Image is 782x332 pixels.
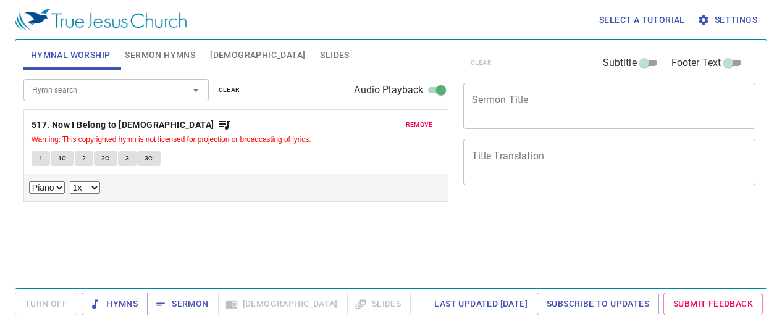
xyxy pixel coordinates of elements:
[211,83,248,98] button: clear
[603,56,637,70] span: Subtitle
[32,151,50,166] button: 1
[29,181,65,194] select: Select Track
[147,293,218,315] button: Sermon
[157,296,208,312] span: Sermon
[398,117,440,132] button: remove
[210,48,305,63] span: [DEMOGRAPHIC_DATA]
[187,81,204,99] button: Open
[101,153,110,164] span: 2C
[695,9,762,31] button: Settings
[118,151,137,166] button: 3
[58,153,67,164] span: 1C
[429,293,532,315] a: Last updated [DATE]
[82,153,86,164] span: 2
[137,151,161,166] button: 3C
[15,9,187,31] img: True Jesus Church
[700,12,757,28] span: Settings
[671,56,721,70] span: Footer Text
[51,151,74,166] button: 1C
[39,153,43,164] span: 1
[599,12,685,28] span: Select a tutorial
[75,151,93,166] button: 2
[32,117,232,133] button: 517. Now I Belong to [DEMOGRAPHIC_DATA]
[663,293,763,315] a: Submit Feedback
[458,198,699,297] iframe: from-child
[125,48,195,63] span: Sermon Hymns
[354,83,423,98] span: Audio Playback
[594,9,690,31] button: Select a tutorial
[537,293,659,315] a: Subscribe to Updates
[406,119,433,130] span: remove
[125,153,129,164] span: 3
[70,181,100,194] select: Playback Rate
[31,48,111,63] span: Hymnal Worship
[673,296,753,312] span: Submit Feedback
[219,85,240,96] span: clear
[32,117,214,133] b: 517. Now I Belong to [DEMOGRAPHIC_DATA]
[82,293,148,315] button: Hymns
[434,296,528,312] span: Last updated [DATE]
[320,48,349,63] span: Slides
[91,296,138,312] span: Hymns
[94,151,117,166] button: 2C
[547,296,649,312] span: Subscribe to Updates
[145,153,153,164] span: 3C
[32,135,311,144] small: Warning: This copyrighted hymn is not licensed for projection or broadcasting of lyrics.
